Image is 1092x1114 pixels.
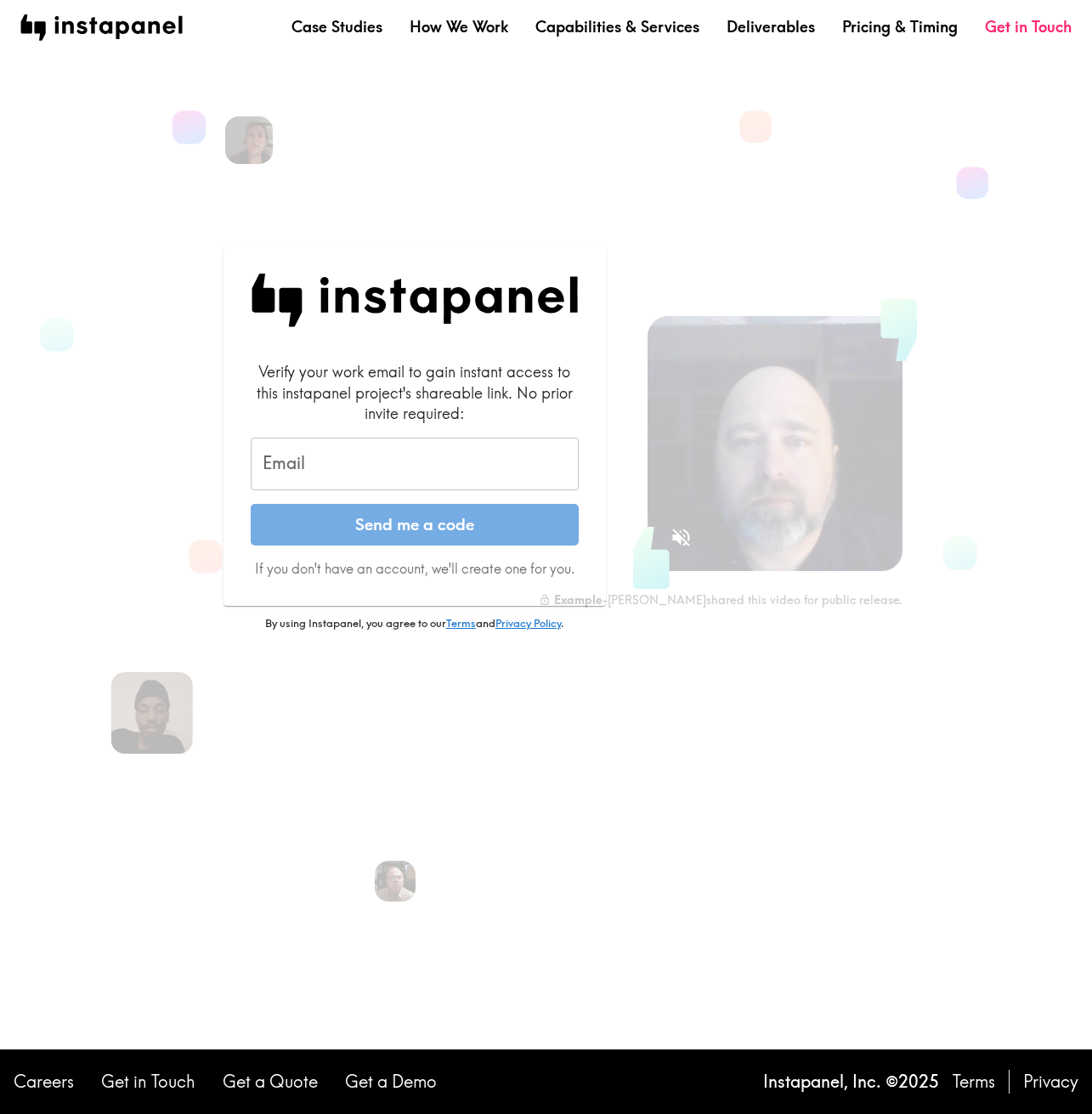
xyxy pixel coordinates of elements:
a: Get a Demo [345,1070,437,1094]
p: Instapanel, Inc. © 2025 [763,1070,939,1094]
a: Get a Quote [223,1070,318,1094]
a: Terms [446,616,476,630]
a: Case Studies [291,16,382,37]
button: Send me a code [251,504,579,546]
p: By using Instapanel, you agree to our and . [223,616,606,631]
a: Capabilities & Services [535,16,699,37]
button: Sound is off [663,519,699,556]
img: Jennifer [225,116,273,164]
a: Privacy Policy [495,616,561,630]
a: Careers [14,1070,74,1094]
p: If you don't have an account, we'll create one for you. [251,559,579,578]
a: Privacy [1023,1070,1078,1094]
div: Verify your work email to gain instant access to this instapanel project's shareable link. No pri... [251,361,579,424]
b: Example [554,591,602,607]
a: Get in Touch [101,1070,195,1094]
img: Devon [111,672,193,754]
img: Robert [375,861,416,902]
a: Terms [953,1070,995,1094]
div: - [PERSON_NAME] shared this video for public release. [539,591,902,607]
img: instapanel [20,14,183,41]
a: How We Work [410,16,508,37]
a: Deliverables [727,16,815,37]
a: Pricing & Timing [842,16,958,37]
a: Get in Touch [985,16,1072,37]
img: Instapanel [251,274,579,327]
